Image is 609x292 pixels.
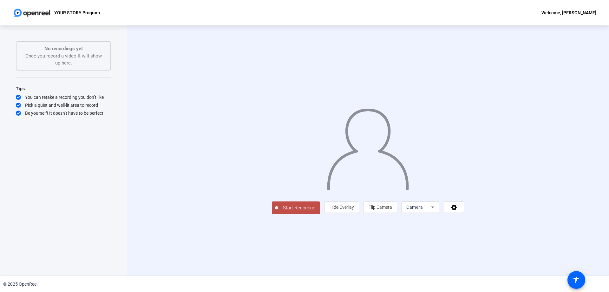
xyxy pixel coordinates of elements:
[330,205,354,210] span: Hide Overlay
[23,45,104,67] div: Once you record a video it will show up here.
[369,205,392,210] span: Flip Camera
[324,201,359,213] button: Hide Overlay
[16,102,111,108] div: Pick a quiet and well-lit area to record
[278,204,320,212] span: Start Recording
[3,281,37,288] div: © 2025 OpenReel
[363,201,397,213] button: Flip Camera
[406,205,423,210] span: Camera
[16,94,111,100] div: You can retake a recording you don’t like
[54,9,100,17] p: YOUR STORY Program
[13,6,51,19] img: OpenReel logo
[16,110,111,116] div: Be yourself! It doesn’t have to be perfect
[23,45,104,52] p: No recordings yet
[272,201,320,214] button: Start Recording
[573,276,580,284] mat-icon: accessibility
[326,104,409,190] img: overlay
[541,9,596,17] div: Welcome, [PERSON_NAME]
[16,85,111,92] div: Tips:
